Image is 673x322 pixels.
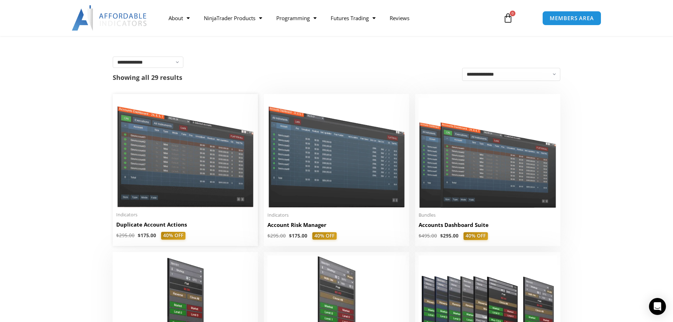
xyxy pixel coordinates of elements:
bdi: 295.00 [267,233,286,239]
a: About [161,10,197,26]
span: $ [289,233,292,239]
img: Account Risk Manager [267,98,406,207]
nav: Menu [161,10,495,26]
span: 40% OFF [312,232,337,240]
a: Futures Trading [324,10,383,26]
h2: Accounts Dashboard Suite [419,221,557,229]
span: Indicators [116,212,254,218]
div: Open Intercom Messenger [649,298,666,315]
span: MEMBERS AREA [550,16,594,21]
img: Accounts Dashboard Suite [419,98,557,208]
h2: Account Risk Manager [267,221,406,229]
span: $ [267,233,270,239]
span: $ [440,233,443,239]
img: LogoAI | Affordable Indicators – NinjaTrader [72,5,148,31]
span: $ [138,232,141,239]
a: Programming [269,10,324,26]
a: Accounts Dashboard Suite [419,221,557,232]
bdi: 295.00 [440,233,459,239]
select: Shop order [462,68,560,81]
bdi: 295.00 [116,232,135,239]
bdi: 495.00 [419,233,437,239]
bdi: 175.00 [289,233,307,239]
span: Bundles [419,212,557,218]
a: Duplicate Account Actions [116,221,254,232]
h2: Duplicate Account Actions [116,221,254,228]
a: MEMBERS AREA [542,11,601,25]
span: Indicators [267,212,406,218]
bdi: 175.00 [138,232,156,239]
a: Reviews [383,10,417,26]
span: 40% OFF [464,232,488,240]
a: NinjaTrader Products [197,10,269,26]
a: 0 [492,8,524,28]
a: Account Risk Manager [267,221,406,232]
p: Showing all 29 results [113,74,182,81]
span: 0 [510,11,515,16]
img: Duplicate Account Actions [116,98,254,207]
span: $ [419,233,421,239]
span: $ [116,232,119,239]
span: 40% OFF [161,232,185,240]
